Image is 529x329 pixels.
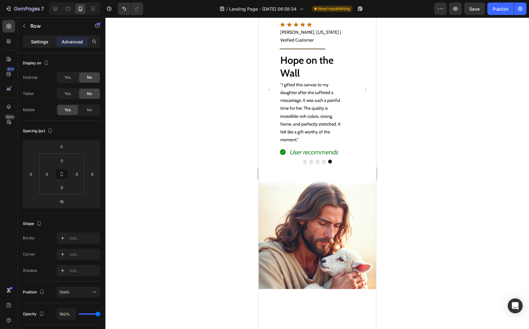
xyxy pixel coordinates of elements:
div: Border [23,235,35,241]
div: Undo/Redo [118,2,143,15]
button: Static [57,287,100,298]
span: Landing Page - [DATE] 06:58:34 [229,6,297,12]
input: 0px [72,169,82,179]
div: Shape [23,220,43,228]
div: Publish [493,6,508,12]
p: Settings [31,38,48,45]
input: 0px [56,183,68,192]
input: 0 [26,169,36,179]
div: Desktop [23,75,38,80]
input: 0 [55,142,68,151]
span: / [226,6,228,12]
div: Tablet [23,91,34,97]
div: Opacity [23,310,45,318]
div: Open Intercom Messenger [508,298,523,313]
div: Corner [23,252,35,257]
div: Add... [69,268,99,274]
span: No [87,91,92,97]
div: Beta [5,114,15,119]
span: No [87,75,92,80]
button: Save [464,2,485,15]
p: 7 [41,5,44,12]
div: 450 [6,67,15,72]
span: Static [59,290,70,294]
p: Row [30,22,84,30]
span: No [87,107,92,113]
span: Yes [64,107,71,113]
div: Position [23,288,46,297]
span: Yes [64,75,71,80]
input: 0 [88,169,97,179]
div: Display on [23,59,50,67]
div: Mobile [23,107,35,113]
div: Shadow [23,268,37,273]
span: Save [470,6,480,12]
div: Spacing (px) [23,127,54,135]
input: Auto [57,308,76,320]
button: 7 [3,2,47,15]
span: Need republishing [318,6,350,12]
input: 0px [56,156,68,165]
div: Add... [69,252,99,257]
p: Advanced [62,38,83,45]
input: 0px [42,169,52,179]
iframe: Design area [259,17,376,329]
button: Publish [487,2,514,15]
div: Add... [69,236,99,241]
input: l [55,197,68,206]
span: Yes [64,91,71,97]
